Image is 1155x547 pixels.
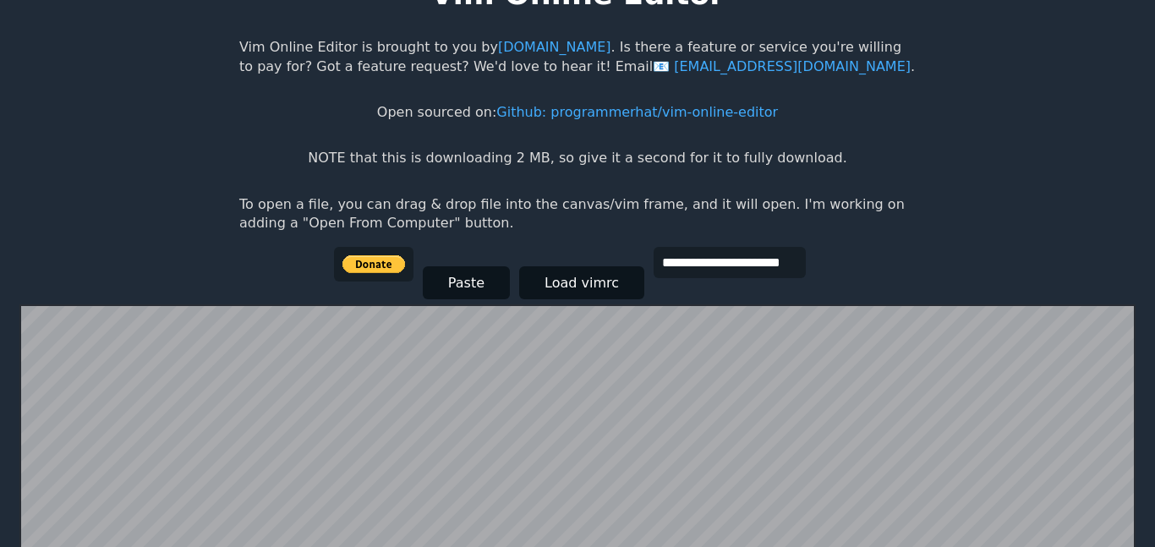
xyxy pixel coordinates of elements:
[239,38,916,76] p: Vim Online Editor is brought to you by . Is there a feature or service you're willing to pay for?...
[496,104,778,120] a: Github: programmerhat/vim-online-editor
[423,266,510,299] button: Paste
[239,195,916,233] p: To open a file, you can drag & drop file into the canvas/vim frame, and it will open. I'm working...
[653,58,911,74] a: [EMAIL_ADDRESS][DOMAIN_NAME]
[377,103,778,122] p: Open sourced on:
[308,149,846,167] p: NOTE that this is downloading 2 MB, so give it a second for it to fully download.
[519,266,644,299] button: Load vimrc
[498,39,611,55] a: [DOMAIN_NAME]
